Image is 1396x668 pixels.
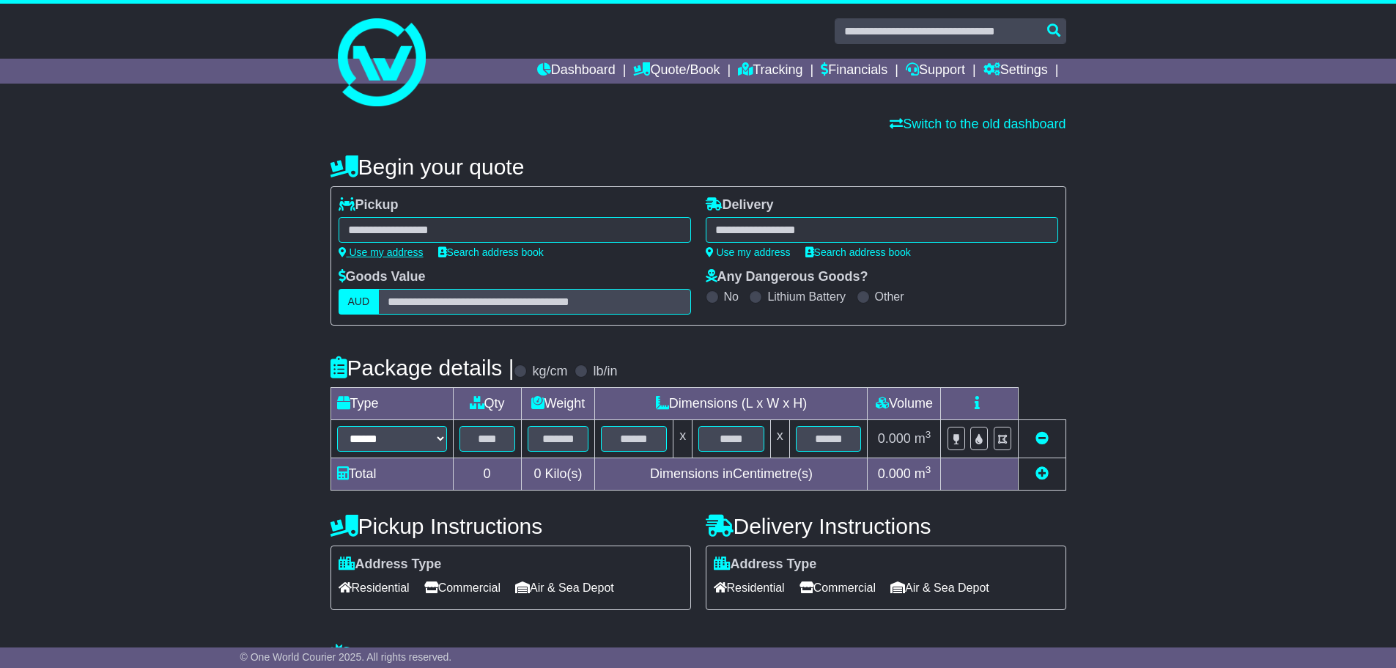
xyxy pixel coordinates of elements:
h4: Pickup Instructions [330,514,691,538]
label: kg/cm [532,364,567,380]
label: Delivery [706,197,774,213]
td: Type [330,388,453,420]
td: Qty [453,388,521,420]
span: Air & Sea Depot [515,576,614,599]
a: Financials [821,59,887,84]
a: Settings [983,59,1048,84]
h4: Delivery Instructions [706,514,1066,538]
td: Kilo(s) [521,458,595,491]
span: Commercial [799,576,876,599]
label: Address Type [714,557,817,573]
label: AUD [339,289,380,315]
a: Use my address [706,246,791,258]
span: Commercial [424,576,501,599]
label: Address Type [339,557,442,573]
a: Remove this item [1035,431,1049,446]
a: Use my address [339,246,424,258]
a: Support [906,59,965,84]
h4: Warranty & Insurance [330,643,1066,667]
span: Air & Sea Depot [890,576,989,599]
span: m [915,466,931,481]
sup: 3 [926,429,931,440]
label: Other [875,290,904,304]
span: 0 [533,466,541,481]
label: Goods Value [339,269,426,285]
label: Pickup [339,197,399,213]
span: 0.000 [878,431,911,446]
a: Dashboard [537,59,616,84]
label: lb/in [593,364,617,380]
a: Search address book [438,246,544,258]
span: © One World Courier 2025. All rights reserved. [240,651,452,663]
a: Search address book [805,246,911,258]
label: Any Dangerous Goods? [706,269,868,285]
td: Volume [868,388,941,420]
a: Add new item [1035,466,1049,481]
label: No [724,290,739,304]
h4: Package details | [330,356,514,380]
a: Tracking [738,59,802,84]
td: Dimensions in Centimetre(s) [595,458,868,491]
td: 0 [453,458,521,491]
span: Residential [714,576,785,599]
span: Residential [339,576,410,599]
sup: 3 [926,464,931,475]
td: Total [330,458,453,491]
td: x [673,420,693,458]
span: m [915,431,931,446]
a: Quote/Book [633,59,720,84]
h4: Begin your quote [330,155,1066,179]
td: x [770,420,789,458]
label: Lithium Battery [767,290,846,304]
td: Weight [521,388,595,420]
td: Dimensions (L x W x H) [595,388,868,420]
span: 0.000 [878,466,911,481]
a: Switch to the old dashboard [890,117,1066,131]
